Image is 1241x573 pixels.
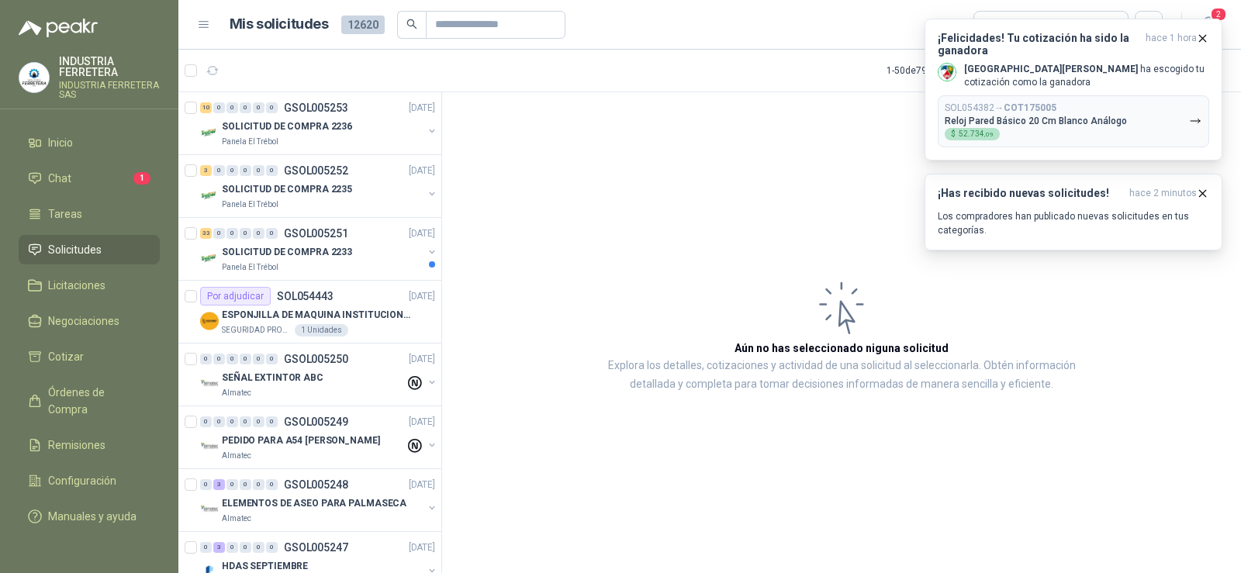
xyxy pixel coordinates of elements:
[213,165,225,176] div: 0
[277,291,334,302] p: SOL054443
[222,324,292,337] p: SEGURIDAD PROVISER LTDA
[964,64,1138,74] b: [GEOGRAPHIC_DATA][PERSON_NAME]
[253,416,264,427] div: 0
[19,164,160,193] a: Chat1
[240,416,251,427] div: 0
[409,164,435,178] p: [DATE]
[240,165,251,176] div: 0
[253,354,264,364] div: 0
[48,384,145,418] span: Órdenes de Compra
[222,496,406,511] p: ELEMENTOS DE ASEO PARA PALMASECA
[240,542,251,553] div: 0
[409,101,435,116] p: [DATE]
[597,357,1086,394] p: Explora los detalles, cotizaciones y actividad de una solicitud al seleccionarla. Obtén informaci...
[226,165,238,176] div: 0
[887,58,987,83] div: 1 - 50 de 7953
[1194,11,1222,39] button: 2
[925,19,1222,161] button: ¡Felicidades! Tu cotización ha sido la ganadorahace 1 hora Company Logo[GEOGRAPHIC_DATA][PERSON_N...
[48,348,84,365] span: Cotizar
[48,472,116,489] span: Configuración
[19,271,160,300] a: Licitaciones
[178,281,441,343] a: Por adjudicarSOL054443[DATE] Company LogoESPONJILLA DE MAQUINA INSTITUCIONAL-NEGRA X 12 UNIDADESS...
[200,375,219,393] img: Company Logo
[240,228,251,239] div: 0
[19,199,160,229] a: Tareas
[222,182,352,197] p: SOLICITUD DE COMPRA 2235
[226,228,238,239] div: 0
[253,479,264,490] div: 0
[266,416,278,427] div: 0
[945,128,1000,140] div: $
[19,466,160,495] a: Configuración
[200,161,438,211] a: 3 0 0 0 0 0 GSOL005252[DATE] Company LogoSOLICITUD DE COMPRA 2235Panela El Trébol
[200,98,438,148] a: 10 0 0 0 0 0 GSOL005253[DATE] Company LogoSOLICITUD DE COMPRA 2236Panela El Trébol
[945,102,1056,114] p: SOL054382 →
[266,479,278,490] div: 0
[409,352,435,367] p: [DATE]
[200,249,219,268] img: Company Logo
[938,32,1139,57] h3: ¡Felicidades! Tu cotización ha sido la ganadora
[200,350,438,399] a: 0 0 0 0 0 0 GSOL005250[DATE] Company LogoSEÑAL EXTINTOR ABCAlmatec
[284,354,348,364] p: GSOL005250
[222,308,415,323] p: ESPONJILLA DE MAQUINA INSTITUCIONAL-NEGRA X 12 UNIDADES
[222,387,251,399] p: Almatec
[938,187,1123,200] h3: ¡Has recibido nuevas solicitudes!
[200,102,212,113] div: 10
[213,228,225,239] div: 0
[925,174,1222,250] button: ¡Has recibido nuevas solicitudes!hace 2 minutos Los compradores han publicado nuevas solicitudes ...
[409,415,435,430] p: [DATE]
[1004,102,1056,113] b: COT175005
[19,19,98,37] img: Logo peakr
[200,228,212,239] div: 33
[266,354,278,364] div: 0
[213,102,225,113] div: 0
[213,416,225,427] div: 0
[200,437,219,456] img: Company Logo
[200,287,271,305] div: Por adjudicar
[200,123,219,142] img: Company Logo
[200,475,438,525] a: 0 3 0 0 0 0 GSOL005248[DATE] Company LogoELEMENTOS DE ASEO PARA PALMASECAAlmatec
[266,165,278,176] div: 0
[48,312,119,330] span: Negociaciones
[409,540,435,555] p: [DATE]
[230,13,329,36] h1: Mis solicitudes
[19,128,160,157] a: Inicio
[19,63,49,92] img: Company Logo
[222,119,352,134] p: SOLICITUD DE COMPRA 2236
[48,277,105,294] span: Licitaciones
[200,500,219,519] img: Company Logo
[253,102,264,113] div: 0
[266,228,278,239] div: 0
[938,209,1209,237] p: Los compradores han publicado nuevas solicitudes en tus categorías.
[984,131,994,138] span: ,09
[959,130,994,138] span: 52.734
[200,354,212,364] div: 0
[295,324,348,337] div: 1 Unidades
[226,479,238,490] div: 0
[213,479,225,490] div: 3
[735,340,949,357] h3: Aún no has seleccionado niguna solicitud
[284,479,348,490] p: GSOL005248
[1146,32,1197,57] span: hace 1 hora
[200,542,212,553] div: 0
[200,412,438,462] a: 0 0 0 0 0 0 GSOL005249[DATE] Company LogoPEDIDO PARA A54 [PERSON_NAME]Almatec
[59,56,160,78] p: INDUSTRIA FERRETERA
[213,354,225,364] div: 0
[253,165,264,176] div: 0
[59,81,160,99] p: INDUSTRIA FERRETERA SAS
[48,508,137,525] span: Manuales y ayuda
[200,312,219,330] img: Company Logo
[19,378,160,424] a: Órdenes de Compra
[200,224,438,274] a: 33 0 0 0 0 0 GSOL005251[DATE] Company LogoSOLICITUD DE COMPRA 2233Panela El Trébol
[240,102,251,113] div: 0
[19,342,160,371] a: Cotizar
[200,416,212,427] div: 0
[200,479,212,490] div: 0
[48,241,102,258] span: Solicitudes
[284,165,348,176] p: GSOL005252
[240,479,251,490] div: 0
[284,416,348,427] p: GSOL005249
[222,198,278,211] p: Panela El Trébol
[1210,7,1227,22] span: 2
[19,306,160,336] a: Negociaciones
